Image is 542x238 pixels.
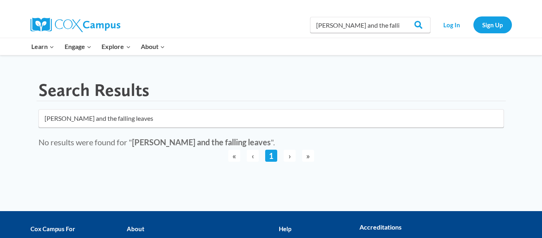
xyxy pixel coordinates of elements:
[30,18,120,32] img: Cox Campus
[310,17,430,33] input: Search Cox Campus
[473,16,512,33] a: Sign Up
[302,150,314,162] span: »
[39,109,504,128] input: Search for...
[359,223,402,231] strong: Accreditations
[132,137,271,147] strong: [PERSON_NAME] and the falling leaves
[59,38,97,55] button: Child menu of Engage
[247,150,259,162] span: ‹
[228,150,240,162] span: «
[265,150,277,162] a: 1
[39,136,504,148] div: No results were found for " ".
[26,38,170,55] nav: Primary Navigation
[434,16,512,33] nav: Secondary Navigation
[136,38,170,55] button: Child menu of About
[39,79,149,101] h1: Search Results
[97,38,136,55] button: Child menu of Explore
[284,150,296,162] span: ›
[434,16,469,33] a: Log In
[26,38,60,55] button: Child menu of Learn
